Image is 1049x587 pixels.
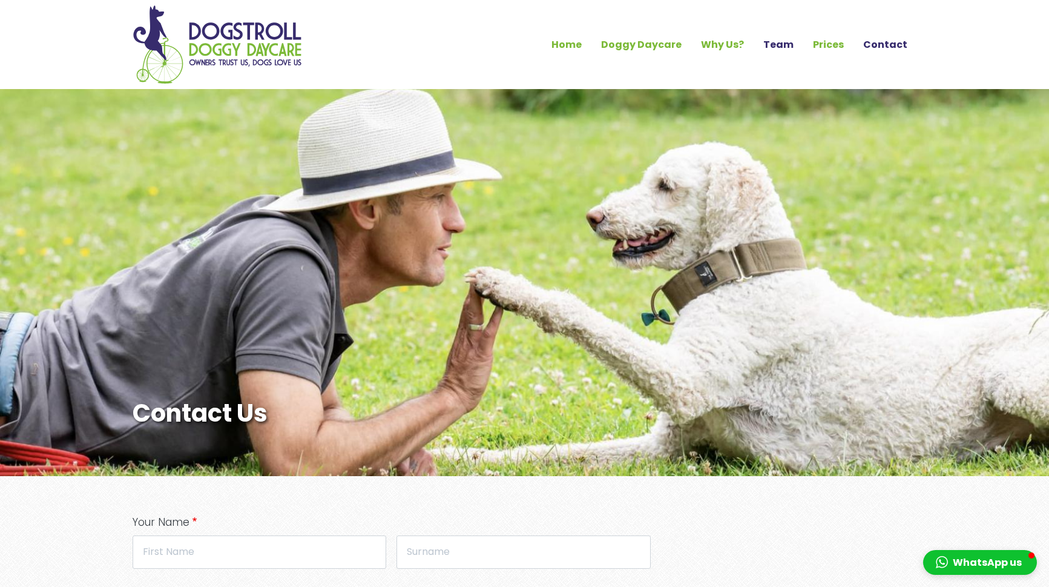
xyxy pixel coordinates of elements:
button: WhatsApp us [923,550,1037,575]
a: Why Us? [691,35,754,55]
a: Contact [853,35,917,55]
a: Team [754,35,803,55]
h1: Contact Us [133,399,584,428]
img: Home [133,5,302,84]
input: Surname [396,536,650,569]
a: Doggy Daycare [591,35,691,55]
a: Prices [803,35,853,55]
a: Home [542,35,591,55]
span: Your Name [133,515,200,529]
input: First Name [133,536,386,569]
